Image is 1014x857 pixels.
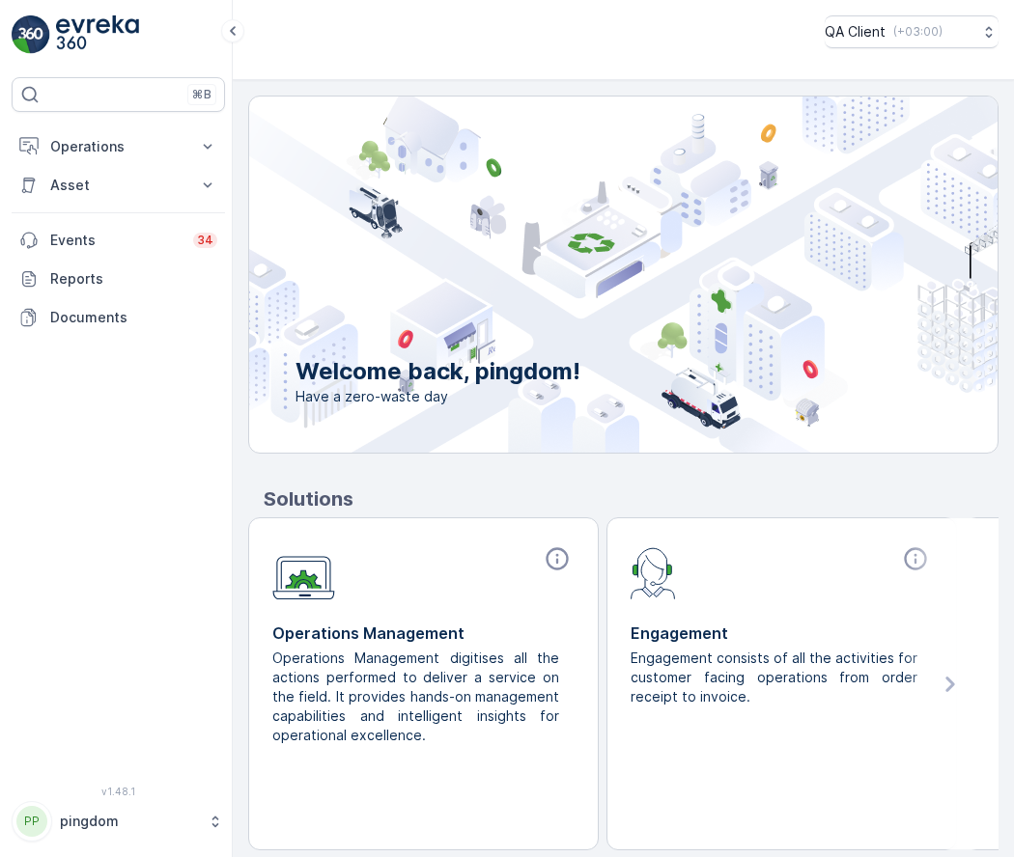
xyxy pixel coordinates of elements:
p: Welcome back, pingdom! [296,356,580,387]
p: pingdom [60,812,198,831]
p: QA Client [825,22,886,41]
button: QA Client(+03:00) [825,15,999,48]
button: PPpingdom [12,801,225,842]
p: Asset [50,176,186,195]
img: module-icon [272,545,335,600]
p: ( +03:00 ) [893,24,943,40]
span: Have a zero-waste day [296,387,580,406]
p: Engagement consists of all the activities for customer facing operations from order receipt to in... [631,649,917,706]
div: PP [16,806,47,837]
p: Events [50,231,182,250]
img: logo [12,15,50,54]
p: Solutions [264,484,999,513]
img: city illustration [162,97,998,453]
a: Reports [12,260,225,298]
p: Operations [50,137,186,156]
p: Documents [50,308,217,327]
a: Events34 [12,221,225,260]
p: Engagement [631,622,933,645]
button: Asset [12,166,225,205]
button: Operations [12,127,225,166]
span: v 1.48.1 [12,786,225,797]
img: logo_light-DOdMpM7g.png [56,15,139,54]
p: Operations Management digitises all the actions performed to deliver a service on the field. It p... [272,649,559,745]
img: module-icon [631,545,676,599]
p: Operations Management [272,622,575,645]
a: Documents [12,298,225,337]
p: ⌘B [192,87,211,102]
p: Reports [50,269,217,289]
p: 34 [197,233,213,248]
